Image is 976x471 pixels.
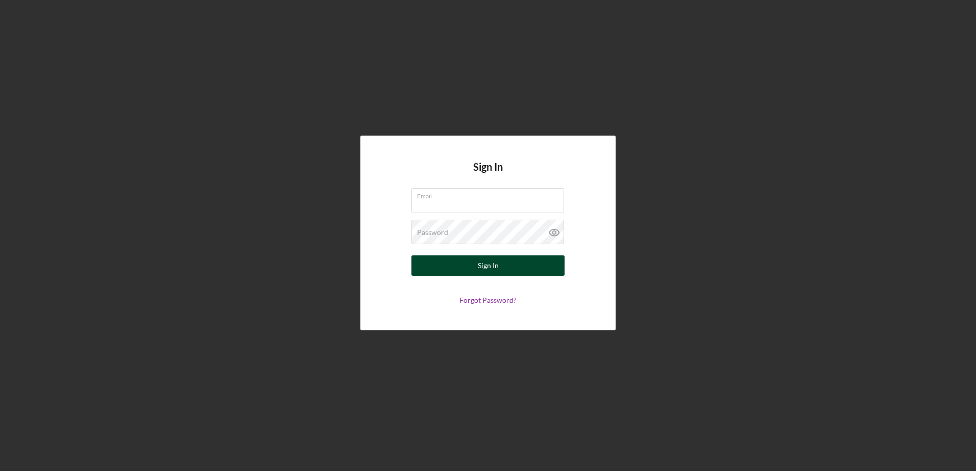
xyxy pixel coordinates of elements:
a: Forgot Password? [459,296,517,304]
div: Sign In [478,255,499,276]
button: Sign In [411,255,565,276]
label: Password [417,228,448,237]
label: Email [417,189,564,200]
h4: Sign In [473,161,503,188]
